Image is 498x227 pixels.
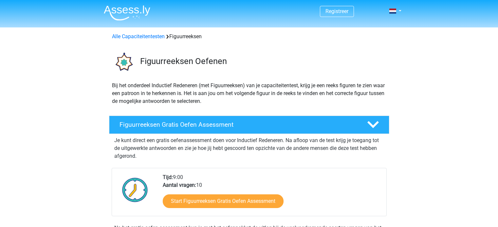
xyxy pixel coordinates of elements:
[104,5,150,21] img: Assessly
[112,33,165,40] a: Alle Capaciteitentesten
[109,33,389,41] div: Figuurreeksen
[163,182,196,188] b: Aantal vragen:
[140,56,384,66] h3: Figuurreeksen Oefenen
[120,121,357,128] h4: Figuurreeksen Gratis Oefen Assessment
[112,82,386,105] p: Bij het onderdeel Inductief Redeneren (met Figuurreeksen) van je capaciteitentest, krijg je een r...
[114,137,384,160] p: Je kunt direct een gratis oefenassessment doen voor Inductief Redeneren. Na afloop van de test kr...
[163,194,284,208] a: Start Figuurreeksen Gratis Oefen Assessment
[106,116,392,134] a: Figuurreeksen Gratis Oefen Assessment
[158,173,386,216] div: 9:00 10
[325,8,348,14] a: Registreer
[163,174,173,180] b: Tijd:
[119,173,152,206] img: Klok
[109,48,137,76] img: figuurreeksen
